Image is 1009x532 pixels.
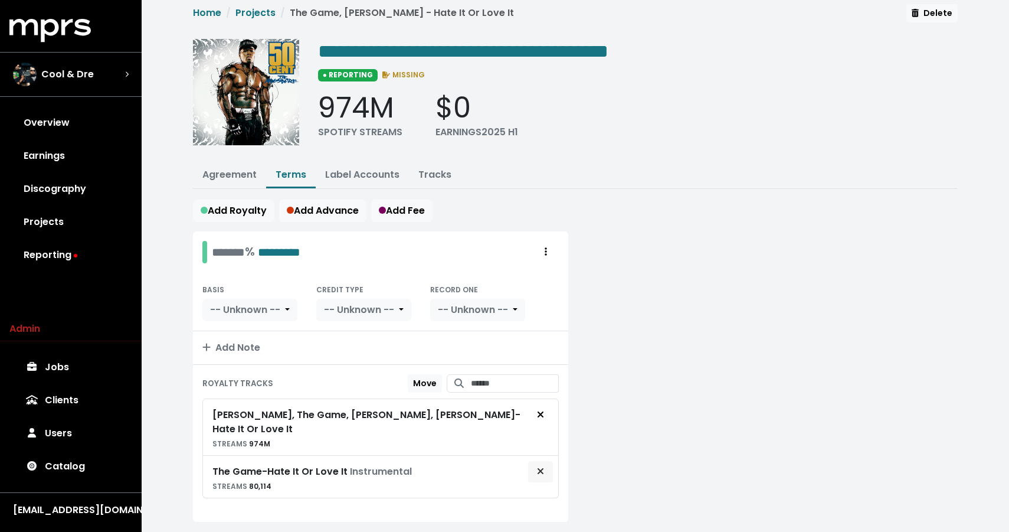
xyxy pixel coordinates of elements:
small: ROYALTY TRACKS [202,378,273,389]
a: Terms [276,168,306,181]
button: Royalty administration options [533,241,559,263]
span: Add Advance [287,204,359,217]
div: The Game - Hate It Or Love It [212,465,412,479]
nav: breadcrumb [193,6,514,30]
a: Jobs [9,351,132,384]
span: -- Unknown -- [324,303,394,316]
button: Add Fee [371,200,433,222]
a: Reporting [9,239,132,272]
button: [EMAIL_ADDRESS][DOMAIN_NAME] [9,502,132,518]
a: Clients [9,384,132,417]
a: Tracks [418,168,451,181]
input: Search for tracks by title and link them to this royalty [471,374,559,393]
a: Catalog [9,450,132,483]
button: Delete [906,4,958,22]
button: Remove royalty target [528,404,553,426]
a: mprs logo [9,23,91,37]
span: -- Unknown -- [438,303,508,316]
span: Delete [912,7,952,19]
div: 974M [318,91,402,125]
span: STREAMS [212,481,247,491]
button: Remove royalty target [528,461,553,483]
a: Discography [9,172,132,205]
button: -- Unknown -- [316,299,411,321]
img: Album cover for this project [193,39,299,145]
span: ● REPORTING [318,69,378,81]
span: Instrumental [350,465,412,478]
a: Label Accounts [325,168,399,181]
a: Earnings [9,139,132,172]
small: CREDIT TYPE [316,285,363,295]
span: Edit value [258,246,300,258]
small: BASIS [202,285,224,295]
span: -- Unknown -- [210,303,280,316]
a: Users [9,417,132,450]
li: The Game, [PERSON_NAME] - Hate It Or Love It [276,6,514,20]
span: Add Fee [379,204,425,217]
span: % [245,243,255,260]
a: Agreement [202,168,257,181]
div: [EMAIL_ADDRESS][DOMAIN_NAME] [13,503,129,517]
button: Add Advance [279,200,366,222]
span: Edit value [212,246,245,258]
button: -- Unknown -- [202,299,297,321]
button: -- Unknown -- [430,299,525,321]
small: 974M [212,439,270,449]
span: Add Note [202,341,260,354]
div: [PERSON_NAME], The Game, [PERSON_NAME], [PERSON_NAME] - Hate It Or Love It [212,408,528,436]
div: SPOTIFY STREAMS [318,125,402,139]
a: Overview [9,106,132,139]
span: Cool & Dre [41,67,94,81]
span: MISSING [380,70,425,80]
span: Add Royalty [201,204,267,217]
img: The selected account / producer [13,63,37,86]
button: Add Royalty [193,200,274,222]
button: Add Note [193,331,568,364]
span: Edit value [318,42,608,61]
small: RECORD ONE [430,285,478,295]
a: Projects [9,205,132,239]
small: 80,114 [212,481,271,491]
div: $0 [435,91,518,125]
a: Projects [235,6,276,19]
span: STREAMS [212,439,247,449]
div: EARNINGS 2025 H1 [435,125,518,139]
a: Home [193,6,221,19]
button: Move [408,374,442,393]
span: Move [413,377,437,389]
